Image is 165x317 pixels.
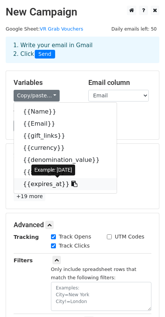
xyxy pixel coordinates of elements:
[14,257,33,263] strong: Filters
[14,178,117,190] a: {{expires_at}}
[51,266,136,281] small: Only include spreadsheet rows that match the following filters:
[6,26,83,32] small: Google Sheet:
[40,26,83,32] a: VR Grab Vouchers
[14,166,117,178] a: {{starts_at}}
[14,90,60,102] a: Copy/paste...
[6,6,159,18] h2: New Campaign
[14,106,117,118] a: {{Name}}
[109,26,159,32] a: Daily emails left: 50
[88,78,152,87] h5: Email column
[35,50,55,59] span: Send
[109,25,159,33] span: Daily emails left: 50
[8,41,157,58] div: 1. Write your email in Gmail 2. Click
[14,154,117,166] a: {{denomination_value}}
[14,192,45,201] a: +19 more
[115,233,144,241] label: UTM Codes
[14,130,117,142] a: {{gift_links}}
[31,165,75,175] div: Example: [DATE]
[14,221,151,229] h5: Advanced
[59,233,91,241] label: Track Opens
[127,281,165,317] iframe: Chat Widget
[14,234,39,240] strong: Tracking
[59,242,90,250] label: Track Clicks
[14,118,117,130] a: {{Email}}
[14,78,77,87] h5: Variables
[14,142,117,154] a: {{currency}}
